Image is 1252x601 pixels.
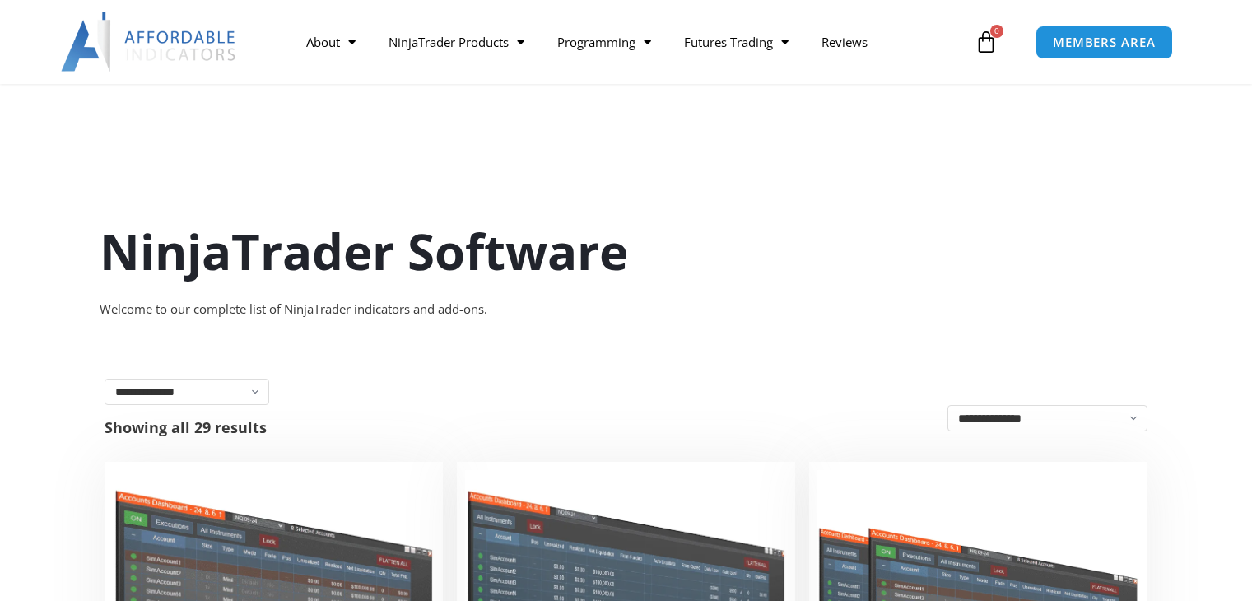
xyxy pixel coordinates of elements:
span: 0 [990,25,1003,38]
a: MEMBERS AREA [1036,26,1173,59]
h1: NinjaTrader Software [100,217,1153,286]
a: About [290,23,372,61]
a: 0 [950,18,1022,66]
a: Futures Trading [668,23,805,61]
a: Programming [541,23,668,61]
span: MEMBERS AREA [1053,36,1156,49]
p: Showing all 29 results [105,420,267,435]
img: LogoAI | Affordable Indicators – NinjaTrader [61,12,238,72]
nav: Menu [290,23,970,61]
a: Reviews [805,23,884,61]
div: Welcome to our complete list of NinjaTrader indicators and add-ons. [100,298,1153,321]
select: Shop order [947,405,1147,431]
a: NinjaTrader Products [372,23,541,61]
